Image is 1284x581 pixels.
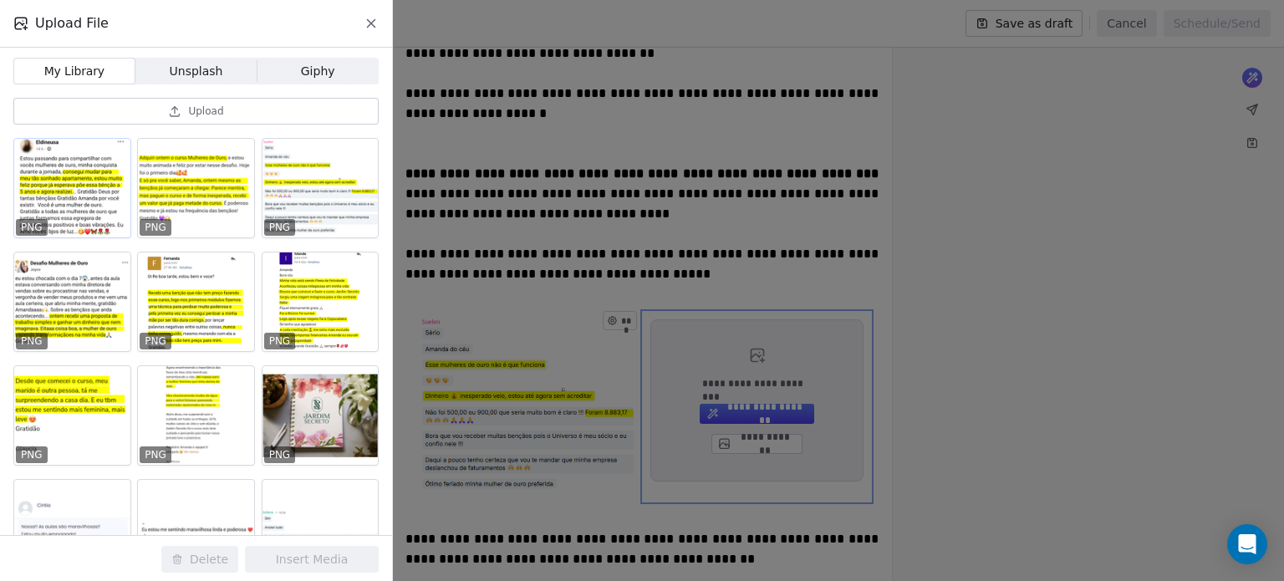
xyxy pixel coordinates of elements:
div: Open Intercom Messenger [1227,524,1267,564]
button: Insert Media [245,546,379,573]
span: Unsplash [170,63,223,80]
p: PNG [269,221,291,234]
span: Upload [188,104,223,118]
p: PNG [145,221,166,234]
p: PNG [269,448,291,461]
p: PNG [269,334,291,348]
p: PNG [145,334,166,348]
button: Delete [161,546,238,573]
p: PNG [21,448,43,461]
span: Upload File [35,13,109,33]
span: Giphy [301,63,335,80]
p: PNG [145,448,166,461]
p: PNG [21,221,43,234]
p: PNG [21,334,43,348]
button: Upload [13,98,379,125]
